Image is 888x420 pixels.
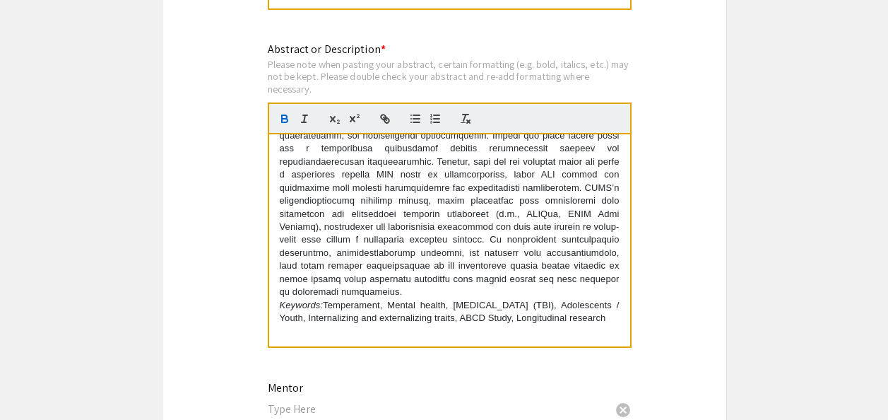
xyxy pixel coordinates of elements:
[615,402,632,419] span: cancel
[268,402,609,416] input: Type Here
[280,300,324,310] em: Keywords:
[268,42,386,57] mat-label: Abstract or Description
[268,58,632,95] div: Please note when pasting your abstract, certain formatting (e.g. bold, italics, etc.) may not be ...
[280,299,620,325] p: Temperament, Mental health, [MEDICAL_DATA] (TBI), Adolescents / Youth, Internalizing and external...
[11,356,60,409] iframe: Chat
[268,380,303,395] mat-label: Mentor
